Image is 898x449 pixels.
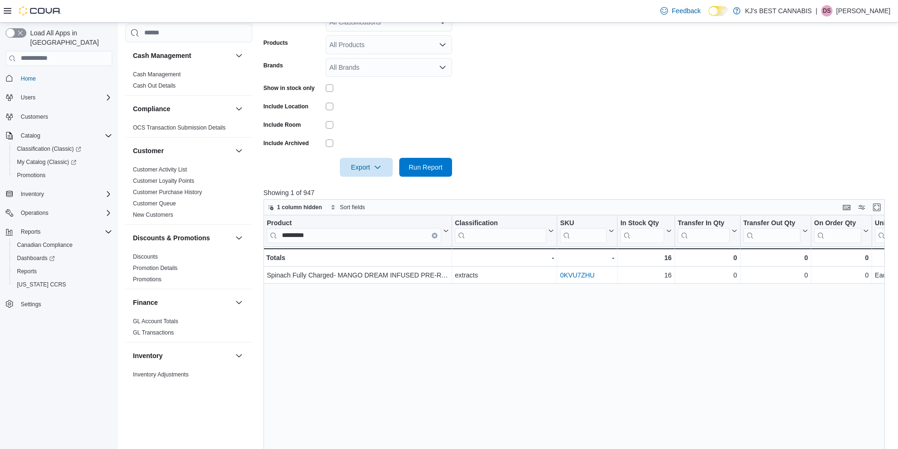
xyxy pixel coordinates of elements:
[133,82,176,89] a: Cash Out Details
[13,156,112,168] span: My Catalog (Classic)
[264,39,288,47] label: Products
[133,233,231,243] button: Discounts & Promotions
[233,50,245,61] button: Cash Management
[678,252,737,263] div: 0
[233,232,245,244] button: Discounts & Promotions
[133,298,231,307] button: Finance
[233,350,245,361] button: Inventory
[26,28,112,47] span: Load All Apps in [GEOGRAPHIC_DATA]
[2,297,116,310] button: Settings
[432,232,437,238] button: Clear input
[743,219,800,243] div: Transfer Out Qty
[133,166,187,173] span: Customer Activity List
[17,92,112,103] span: Users
[264,62,283,69] label: Brands
[264,103,308,110] label: Include Location
[17,281,66,288] span: [US_STATE] CCRS
[620,219,672,243] button: In Stock Qty
[17,145,81,153] span: Classification (Classic)
[233,103,245,114] button: Compliance
[455,219,546,228] div: Classification
[17,207,112,219] span: Operations
[133,211,173,219] span: New Customers
[455,252,554,263] div: -
[620,269,672,281] div: 16
[17,298,112,310] span: Settings
[17,130,44,141] button: Catalog
[560,219,614,243] button: SKU
[560,219,607,228] div: SKU
[133,51,231,60] button: Cash Management
[816,5,817,16] p: |
[814,219,869,243] button: On Order Qty
[9,155,116,169] a: My Catalog (Classic)
[133,146,231,155] button: Customer
[264,84,315,92] label: Show in stock only
[133,371,189,378] span: Inventory Adjustments
[21,113,48,121] span: Customers
[133,177,194,185] span: Customer Loyalty Points
[620,219,664,243] div: In Stock Qty
[264,188,891,197] p: Showing 1 of 947
[439,64,446,71] button: Open list of options
[2,91,116,104] button: Users
[17,73,112,84] span: Home
[13,279,112,290] span: Washington CCRS
[678,219,730,243] div: Transfer In Qty
[836,5,890,16] p: [PERSON_NAME]
[133,82,176,90] span: Cash Out Details
[21,132,40,139] span: Catalog
[13,266,112,277] span: Reports
[17,226,44,237] button: Reports
[133,233,210,243] h3: Discounts & Promotions
[125,316,252,342] div: Finance
[13,253,58,264] a: Dashboards
[133,166,187,173] a: Customer Activity List
[620,252,672,263] div: 16
[399,158,452,177] button: Run Report
[17,207,52,219] button: Operations
[13,239,76,251] a: Canadian Compliance
[17,226,112,237] span: Reports
[133,351,231,360] button: Inventory
[267,269,449,281] div: Spinach Fully Charged- MANGO DREAM INFUSED PRE-ROLLS- 5 X 0.5G
[133,276,162,283] a: Promotions
[133,104,170,114] h3: Compliance
[814,269,869,281] div: 0
[340,158,393,177] button: Export
[17,254,55,262] span: Dashboards
[9,238,116,252] button: Canadian Compliance
[13,279,70,290] a: [US_STATE] CCRS
[133,51,191,60] h3: Cash Management
[264,202,326,213] button: 1 column hidden
[21,94,35,101] span: Users
[9,265,116,278] button: Reports
[856,202,867,213] button: Display options
[709,6,728,16] input: Dark Mode
[657,1,704,20] a: Feedback
[133,124,226,131] a: OCS Transaction Submission Details
[346,158,387,177] span: Export
[133,371,189,378] a: Inventory Adjustments
[814,219,861,228] div: On Order Qty
[340,204,365,211] span: Sort fields
[125,251,252,289] div: Discounts & Promotions
[743,252,807,263] div: 0
[277,204,322,211] span: 1 column hidden
[133,318,178,325] span: GL Account Totals
[133,71,181,78] span: Cash Management
[17,130,112,141] span: Catalog
[672,6,700,16] span: Feedback
[2,225,116,238] button: Reports
[678,269,737,281] div: 0
[327,202,369,213] button: Sort fields
[133,124,226,131] span: OCS Transaction Submission Details
[9,142,116,155] a: Classification (Classic)
[13,143,85,155] a: Classification (Classic)
[409,163,443,172] span: Run Report
[17,158,76,166] span: My Catalog (Classic)
[841,202,852,213] button: Keyboard shortcuts
[266,252,449,263] div: Totals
